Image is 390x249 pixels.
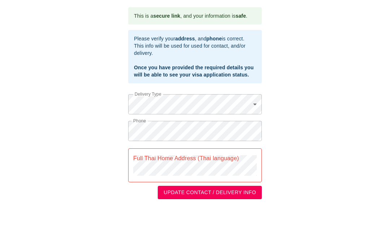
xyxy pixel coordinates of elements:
div: Please verify your , and is correct. [134,35,256,42]
b: secure link [153,13,180,19]
button: UPDATE CONTACT / DELIVERY INFO [158,186,262,199]
div: Once you have provided the required details you will be able to see your visa application status. [134,64,256,78]
div: This info will be used for used for contact, and/or delivery. [134,42,256,57]
div: This is a , and your information is . [134,9,247,22]
b: safe [235,13,246,19]
b: address [175,36,195,41]
b: phone [207,36,222,41]
span: UPDATE CONTACT / DELIVERY INFO [164,188,256,197]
